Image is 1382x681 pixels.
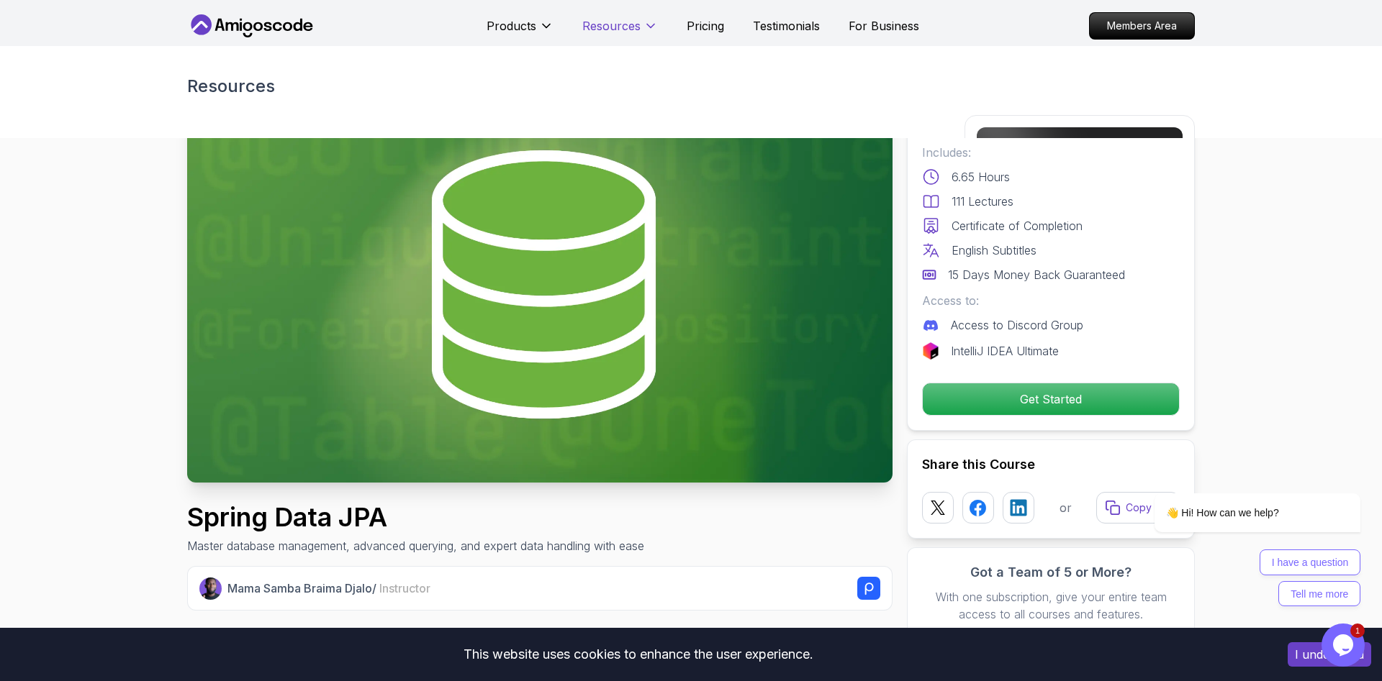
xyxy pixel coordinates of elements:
[187,86,893,483] img: spring-data-jpa_thumbnail
[1108,380,1368,616] iframe: chat widget
[227,580,430,597] p: Mama Samba Braima Djalo /
[977,127,1183,242] img: amigoscode 2.0
[952,168,1010,186] p: 6.65 Hours
[923,383,1179,415] p: Get Started
[965,115,1195,324] a: amigoscode 2.0
[951,316,1083,334] p: Access to Discord Group
[187,75,1195,98] h2: Resources
[753,17,820,35] a: Testimonials
[1090,13,1194,39] p: Members Area
[922,588,1180,623] p: With one subscription, give your entire team access to all courses and features.
[1096,492,1180,524] button: Copy link
[187,503,644,531] h1: Spring Data JPA
[687,17,724,35] a: Pricing
[922,383,1180,416] button: Get Started
[952,242,1036,259] p: English Subtitles
[922,144,1180,161] p: Includes:
[1089,12,1195,40] a: Members Area
[199,577,222,600] img: Nelson Djalo
[952,193,1013,210] p: 111 Lectures
[922,454,1180,475] h2: Share this Course
[951,342,1059,360] p: IntelliJ IDEA Ultimate
[922,292,1180,309] p: Access to:
[187,537,644,554] p: Master database management, advanced querying, and expert data handling with ease
[922,562,1180,582] h3: Got a Team of 5 or More?
[487,17,536,35] p: Products
[582,17,658,46] button: Resources
[922,342,939,360] img: jetbrains logo
[11,639,1266,670] div: This website uses cookies to enhance the user experience.
[379,581,430,595] span: Instructor
[487,17,554,46] button: Products
[1322,623,1368,667] iframe: chat widget
[582,17,641,35] p: Resources
[849,17,919,35] a: For Business
[948,266,1125,283] p: 15 Days Money Back Guaranteed
[952,217,1083,234] p: Certificate of Completion
[1288,642,1371,667] button: Accept cookies
[1060,499,1072,516] p: or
